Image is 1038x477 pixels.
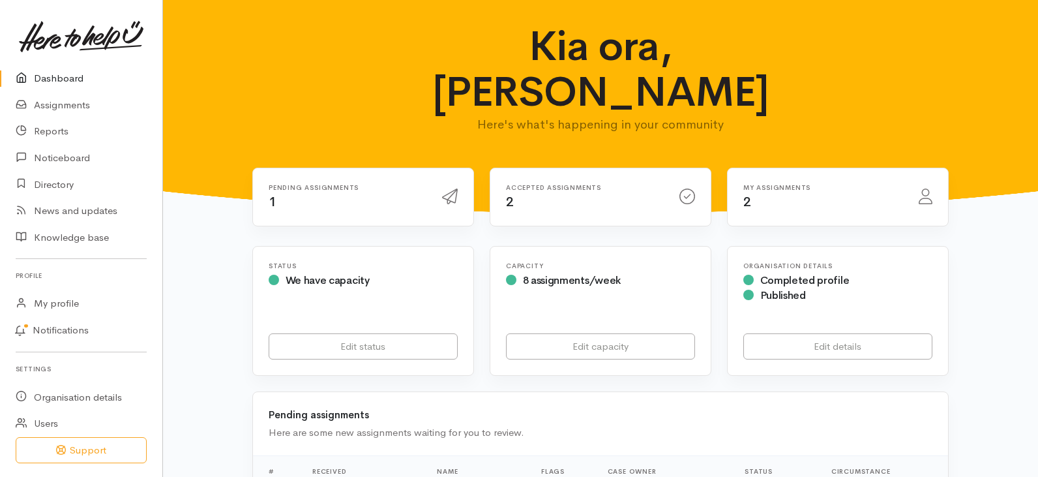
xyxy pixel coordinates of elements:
span: We have capacity [286,273,370,287]
span: 2 [506,194,514,210]
p: Here's what's happening in your community [398,115,804,134]
h6: Settings [16,360,147,378]
span: Completed profile [760,273,850,287]
button: Support [16,437,147,464]
h6: Organisation Details [743,262,932,269]
a: Edit capacity [506,333,695,360]
h6: Status [269,262,458,269]
span: 1 [269,194,276,210]
a: Edit status [269,333,458,360]
h6: Pending assignments [269,184,426,191]
h6: My assignments [743,184,903,191]
h6: Capacity [506,262,695,269]
a: Edit details [743,333,932,360]
span: 8 assignments/week [523,273,621,287]
h6: Profile [16,267,147,285]
h1: Kia ora, [PERSON_NAME] [398,23,804,115]
div: Here are some new assignments waiting for you to review. [269,425,932,440]
span: 2 [743,194,751,210]
b: Pending assignments [269,408,369,421]
span: Published [760,288,806,302]
h6: Accepted assignments [506,184,664,191]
